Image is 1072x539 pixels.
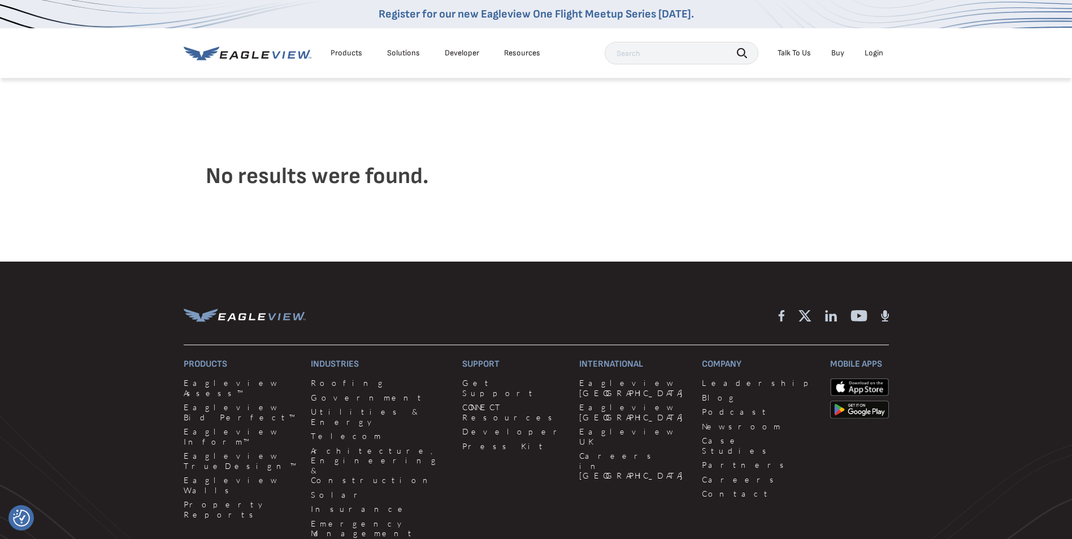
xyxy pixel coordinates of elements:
a: Property Reports [184,499,298,519]
div: Resources [504,48,540,58]
a: Eagleview UK [579,427,688,446]
h3: Company [702,359,816,370]
a: Case Studies [702,436,816,455]
a: Contact [702,489,816,499]
a: Eagleview Walls [184,475,298,495]
a: Roofing [311,378,449,388]
h3: International [579,359,688,370]
div: Products [331,48,362,58]
h4: No results were found. [206,133,867,219]
a: Buy [831,48,844,58]
a: Leadership [702,378,816,388]
a: Careers in [GEOGRAPHIC_DATA] [579,451,688,481]
a: Register for our new Eagleview One Flight Meetup Series [DATE]. [379,7,694,21]
img: apple-app-store.png [830,378,889,396]
a: Telecom [311,431,449,441]
a: Partners [702,460,816,470]
h3: Industries [311,359,449,370]
a: Solar [311,490,449,500]
a: CONNECT Resources [462,402,566,422]
div: Solutions [387,48,420,58]
a: Eagleview Inform™ [184,427,298,446]
input: Search [605,42,758,64]
a: Insurance [311,504,449,514]
a: Utilities & Energy [311,407,449,427]
h3: Products [184,359,298,370]
a: Eagleview [GEOGRAPHIC_DATA] [579,378,688,398]
a: Eagleview Bid Perfect™ [184,402,298,422]
img: Revisit consent button [13,510,30,527]
h3: Support [462,359,566,370]
div: Talk To Us [778,48,811,58]
a: Architecture, Engineering & Construction [311,446,449,485]
button: Consent Preferences [13,510,30,527]
h3: Mobile Apps [830,359,889,370]
a: Emergency Management [311,519,449,538]
div: Login [865,48,883,58]
a: Government [311,393,449,403]
img: google-play-store_b9643a.png [830,401,889,419]
a: Careers [702,475,816,485]
a: Blog [702,393,816,403]
a: Eagleview TrueDesign™ [184,451,298,471]
a: Eagleview Assess™ [184,378,298,398]
a: Podcast [702,407,816,417]
a: Developer [445,48,479,58]
a: Press Kit [462,441,566,451]
a: Get Support [462,378,566,398]
a: Developer [462,427,566,437]
a: Eagleview [GEOGRAPHIC_DATA] [579,402,688,422]
a: Newsroom [702,421,816,432]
